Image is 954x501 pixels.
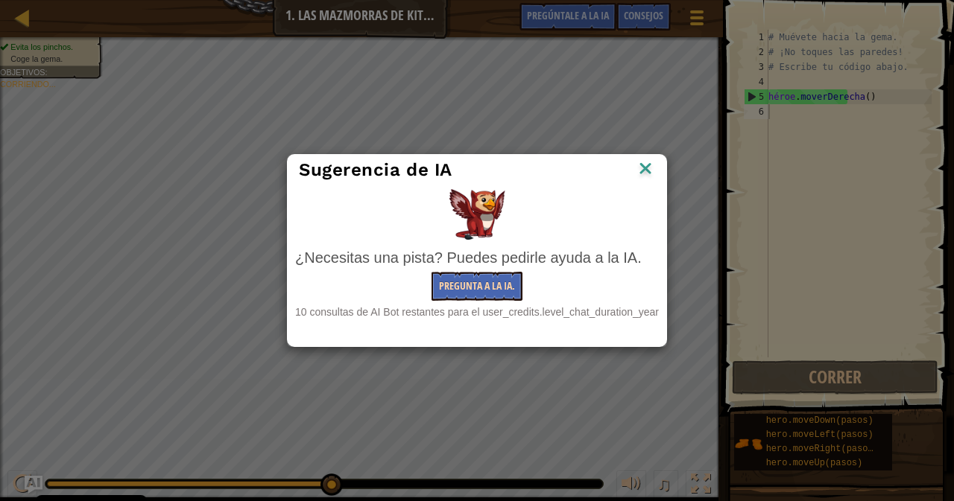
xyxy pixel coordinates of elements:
font: ¿Necesitas una pista? Puedes pedirle ayuda a la IA. [295,249,642,266]
font: Sugerencia de IA [299,159,452,180]
font: Pregunta a la IA. [439,278,515,293]
img: IconClose.svg [636,159,655,181]
img: Animal con pista de IA [449,189,505,240]
font: 10 consultas de AI Bot restantes para el user_credits.level_chat_duration_year [295,306,659,318]
button: Pregunta a la IA. [432,272,522,301]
